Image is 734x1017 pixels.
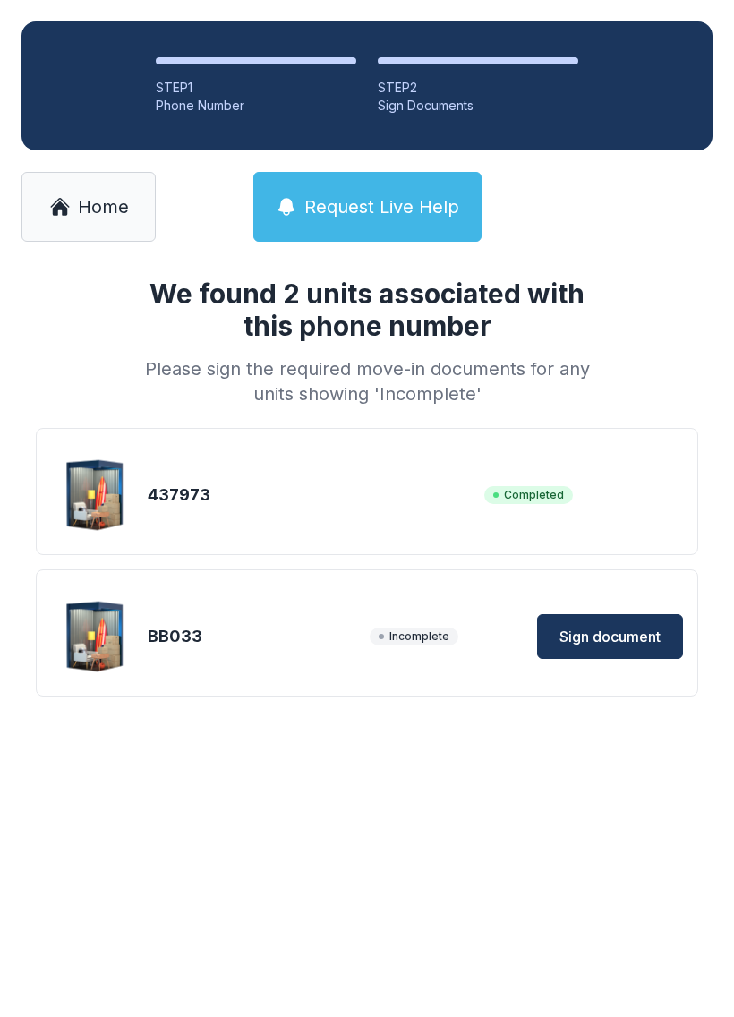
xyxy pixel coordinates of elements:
span: Request Live Help [304,194,459,219]
div: Sign Documents [378,97,578,115]
span: Sign document [559,626,661,647]
span: Completed [484,486,573,504]
div: 437973 [148,483,477,508]
div: STEP 2 [378,79,578,97]
h1: We found 2 units associated with this phone number [138,278,596,342]
div: Please sign the required move-in documents for any units showing 'Incomplete' [138,356,596,406]
span: Home [78,194,129,219]
div: Phone Number [156,97,356,115]
div: BB033 [148,624,363,649]
div: STEP 1 [156,79,356,97]
span: Incomplete [370,628,458,645]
